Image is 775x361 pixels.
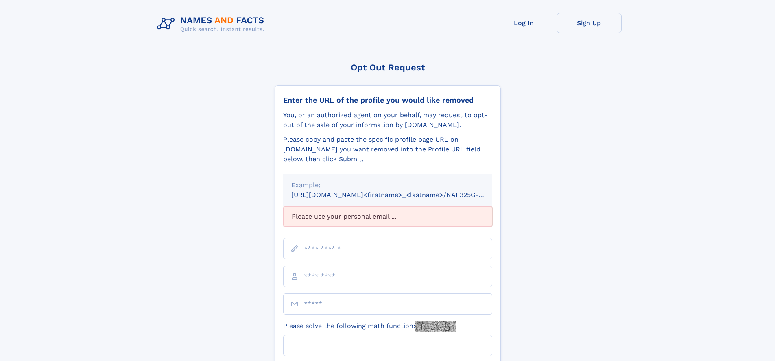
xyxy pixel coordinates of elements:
img: Logo Names and Facts [154,13,271,35]
div: Opt Out Request [275,62,501,72]
div: Example: [291,180,484,190]
a: Sign Up [557,13,622,33]
div: Please use your personal email ... [283,206,492,227]
div: You, or an authorized agent on your behalf, may request to opt-out of the sale of your informatio... [283,110,492,130]
a: Log In [491,13,557,33]
div: Enter the URL of the profile you would like removed [283,96,492,105]
div: Please copy and paste the specific profile page URL on [DOMAIN_NAME] you want removed into the Pr... [283,135,492,164]
small: [URL][DOMAIN_NAME]<firstname>_<lastname>/NAF325G-xxxxxxxx [291,191,508,199]
label: Please solve the following math function: [283,321,456,332]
